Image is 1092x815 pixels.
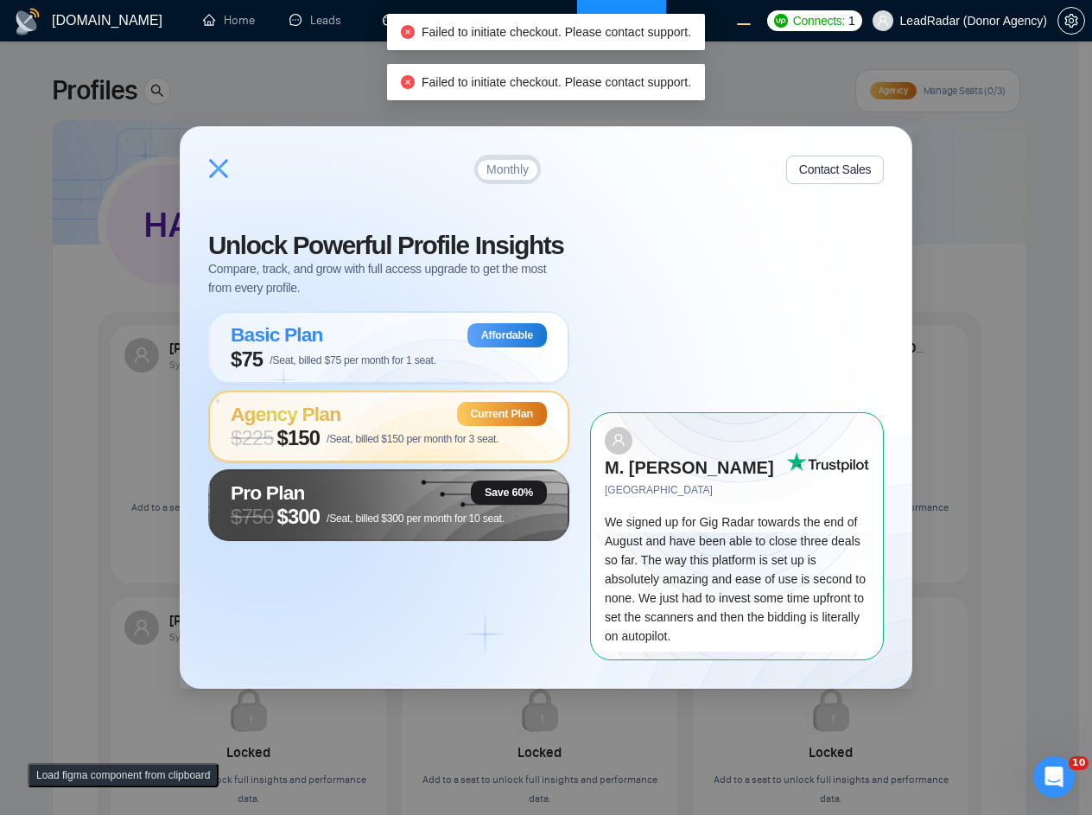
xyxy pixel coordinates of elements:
button: Contact Sales [786,156,884,184]
span: user [612,433,625,447]
span: Basic Plan [231,323,323,346]
span: setting [1058,14,1084,28]
img: logo [14,8,41,35]
span: Profile [615,13,649,28]
a: setting [1057,14,1085,28]
span: $75 [231,347,263,372]
img: upwork-logo.png [774,14,788,28]
span: [GEOGRAPHIC_DATA] [605,482,786,499]
a: messageLeads [289,13,348,28]
span: 1 [848,11,855,30]
span: close-circle [401,25,415,39]
img: Trust Pilot [786,452,869,473]
span: Save 60% [485,486,533,500]
span: Current Plan [471,407,533,421]
span: Monthly [486,163,529,175]
strong: M. [PERSON_NAME] [605,458,774,477]
span: $ 225 [231,426,274,450]
span: close-circle [401,75,415,89]
span: Agency Plan [231,403,340,425]
span: /Seat, billed $300 per month for 10 seat. [327,513,505,525]
button: setting [1057,7,1085,35]
span: Failed to initiate checkout. Please contact support. [422,75,691,89]
span: We signed up for Gig Radar towards the end of August and have been able to close three deals so f... [605,515,866,643]
a: searchScanner [496,13,560,28]
span: Compare, track, and grow with full access upgrade to get the most from every profile. [208,259,569,297]
a: homeHome [203,13,255,28]
span: Unlock Insights [208,231,563,259]
span: $ 750 [231,505,274,529]
span: $300 [277,505,321,529]
span: Pro Plan [231,481,305,504]
span: Powerful Profile [293,231,469,259]
span: Failed to initiate checkout. Please contact support. [422,25,691,39]
iframe: Intercom live chat [1033,756,1075,798]
span: /Seat, billed $75 per month for 1 seat. [270,354,436,366]
a: dashboardDashboard [383,13,461,28]
span: user [877,15,889,27]
span: 10 [1069,756,1089,770]
span: /Seat, billed $150 per month for 3 seat. [327,433,498,445]
span: Affordable [481,328,533,342]
span: $150 [277,426,321,450]
button: Monthly [478,160,536,181]
span: Connects: [793,11,845,30]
